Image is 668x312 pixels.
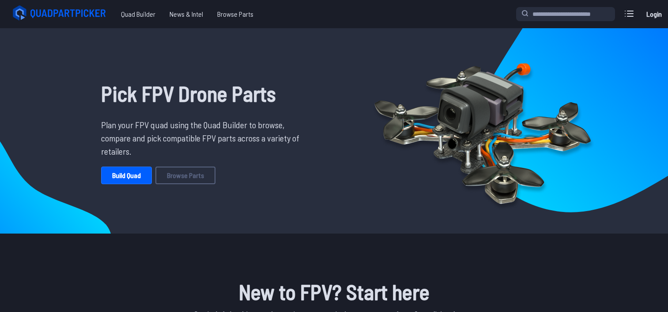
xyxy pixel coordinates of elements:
a: News & Intel [162,5,210,23]
a: Build Quad [101,167,152,184]
h1: Pick FPV Drone Parts [101,78,306,109]
img: Quadcopter [355,43,610,219]
h1: New to FPV? Start here [94,276,574,308]
a: Quad Builder [114,5,162,23]
a: Browse Parts [155,167,215,184]
a: Browse Parts [210,5,260,23]
a: Login [643,5,664,23]
p: Plan your FPV quad using the Quad Builder to browse, compare and pick compatible FPV parts across... [101,118,306,158]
